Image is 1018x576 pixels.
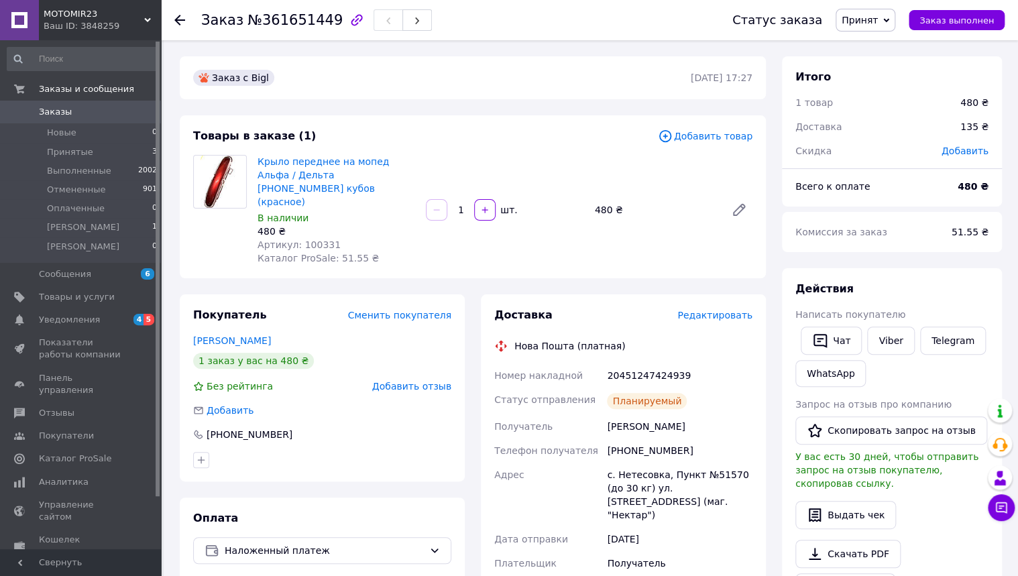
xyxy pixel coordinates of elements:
[39,499,124,523] span: Управление сайтом
[604,463,755,527] div: с. Нетесовка, Пункт №51570 (до 30 кг) ул. [STREET_ADDRESS] (маг. "Нектар")
[47,221,119,233] span: [PERSON_NAME]
[494,469,524,480] span: Адрес
[658,129,752,143] span: Добавить товар
[152,241,157,253] span: 0
[193,70,274,86] div: Заказ с Bigl
[795,451,978,489] span: У вас есть 30 дней, чтобы отправить запрос на отзыв покупателю, скопировав ссылку.
[795,416,987,445] button: Скопировать запрос на отзыв
[494,445,598,456] span: Телефон получателя
[604,414,755,439] div: [PERSON_NAME]
[909,10,1005,30] button: Заказ выполнен
[497,203,518,217] div: шт.
[795,501,896,529] button: Выдать чек
[795,97,833,108] span: 1 товар
[920,327,986,355] a: Telegram
[47,203,105,215] span: Оплаченные
[47,184,105,196] span: Отмененные
[141,268,154,280] span: 6
[677,310,752,321] span: Редактировать
[44,20,161,32] div: Ваш ID: 3848259
[607,393,687,409] div: Планируемый
[47,127,76,139] span: Новые
[152,203,157,215] span: 0
[732,13,822,27] div: Статус заказа
[795,121,842,132] span: Доставка
[133,314,144,325] span: 4
[39,268,91,280] span: Сообщения
[152,221,157,233] span: 1
[193,512,238,524] span: Оплата
[39,430,94,442] span: Покупатели
[604,527,755,551] div: [DATE]
[795,181,870,192] span: Всего к оплате
[174,13,185,27] div: Вернуться назад
[193,308,266,321] span: Покупатель
[138,165,157,177] span: 2002
[39,372,124,396] span: Панель управления
[39,476,89,488] span: Аналитика
[919,15,994,25] span: Заказ выполнен
[988,494,1015,521] button: Чат с покупателем
[47,165,111,177] span: Выполненные
[258,225,415,238] div: 480 ₴
[952,227,988,237] span: 51.55 ₴
[604,551,755,575] div: Получатель
[39,106,72,118] span: Заказы
[47,241,119,253] span: [PERSON_NAME]
[795,146,832,156] span: Скидка
[942,146,988,156] span: Добавить
[691,72,752,83] time: [DATE] 17:27
[39,407,74,419] span: Отзывы
[795,227,887,237] span: Комиссия за заказ
[795,282,854,295] span: Действия
[201,156,239,208] img: Крыло переднее на мопед Альфа / Дельта 70-110-125 кубов (красное)
[44,8,144,20] span: MOTOMIR23
[604,363,755,388] div: 20451247424939
[867,327,914,355] a: Viber
[152,127,157,139] span: 0
[494,308,553,321] span: Доставка
[193,353,314,369] div: 1 заказ у вас на 480 ₴
[143,184,157,196] span: 901
[372,381,451,392] span: Добавить отзыв
[726,196,752,223] a: Редактировать
[39,453,111,465] span: Каталог ProSale
[207,405,253,416] span: Добавить
[842,15,878,25] span: Принят
[193,335,271,346] a: [PERSON_NAME]
[958,181,988,192] b: 480 ₴
[225,543,424,558] span: Наложенный платеж
[205,428,294,441] div: [PHONE_NUMBER]
[795,399,952,410] span: Запрос на отзыв про компанию
[494,421,553,432] span: Получатель
[39,337,124,361] span: Показатели работы компании
[207,381,273,392] span: Без рейтинга
[39,291,115,303] span: Товары и услуги
[348,310,451,321] span: Сменить покупателя
[258,156,389,207] a: Крыло переднее на мопед Альфа / Дельта [PHONE_NUMBER] кубов (красное)
[960,96,988,109] div: 480 ₴
[47,146,93,158] span: Принятые
[795,540,901,568] a: Скачать PDF
[494,394,596,405] span: Статус отправления
[494,534,568,544] span: Дата отправки
[795,309,905,320] span: Написать покупателю
[795,70,831,83] span: Итого
[258,213,308,223] span: В наличии
[801,327,862,355] button: Чат
[193,129,316,142] span: Товары в заказе (1)
[494,558,557,569] span: Плательщик
[589,200,720,219] div: 480 ₴
[144,314,154,325] span: 5
[258,239,341,250] span: Артикул: 100331
[201,12,243,28] span: Заказ
[39,83,134,95] span: Заказы и сообщения
[39,534,124,558] span: Кошелек компании
[494,370,583,381] span: Номер накладной
[604,439,755,463] div: [PHONE_NUMBER]
[258,253,379,264] span: Каталог ProSale: 51.55 ₴
[7,47,158,71] input: Поиск
[39,314,100,326] span: Уведомления
[152,146,157,158] span: 3
[511,339,628,353] div: Нова Пошта (платная)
